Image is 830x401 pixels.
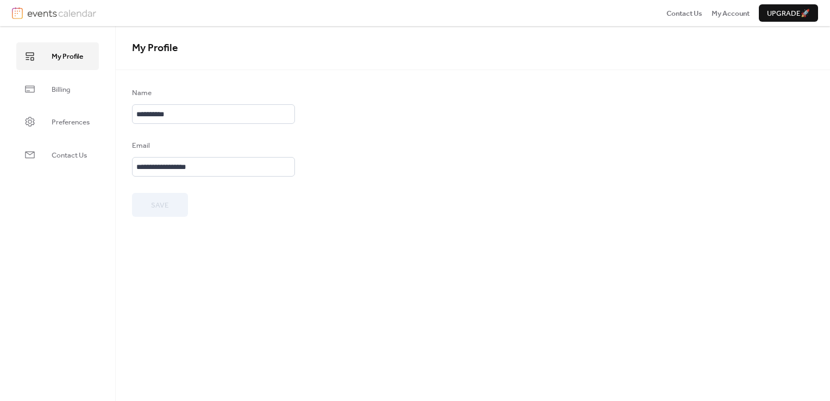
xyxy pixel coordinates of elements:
span: Contact Us [52,150,87,161]
button: Upgrade🚀 [759,4,818,22]
span: Upgrade 🚀 [767,8,810,19]
a: My Profile [16,42,99,70]
div: Email [132,140,293,151]
a: Preferences [16,108,99,135]
a: Contact Us [666,8,702,18]
div: Name [132,87,293,98]
img: logotype [27,7,96,19]
a: Contact Us [16,141,99,168]
span: Contact Us [666,8,702,19]
img: logo [12,7,23,19]
span: Billing [52,84,70,95]
span: My Account [712,8,750,19]
span: Preferences [52,117,90,128]
span: My Profile [132,38,178,58]
a: Billing [16,76,99,103]
span: My Profile [52,51,83,62]
a: My Account [712,8,750,18]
